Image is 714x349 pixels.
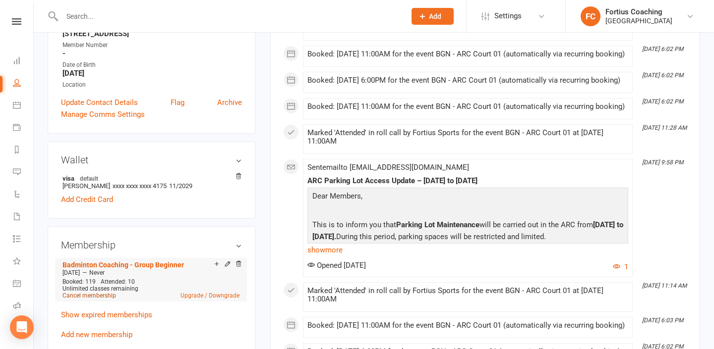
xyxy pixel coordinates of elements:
[61,310,152,319] a: Show expired memberships
[10,315,34,339] div: Open Intercom Messenger
[62,60,242,70] div: Date of Birth
[62,80,242,90] div: Location
[62,292,116,299] a: Cancel membership
[642,317,683,324] i: [DATE] 6:03 PM
[171,97,184,108] a: Flag
[62,69,242,78] strong: [DATE]
[62,269,80,276] span: [DATE]
[642,98,683,105] i: [DATE] 6:02 PM
[307,163,469,172] span: Sent email to [EMAIL_ADDRESS][DOMAIN_NAME]
[77,174,101,182] span: default
[307,76,628,85] div: Booked: [DATE] 6:00PM for the event BGN - ARC Court 01 (automatically via recurring booking)
[605,16,672,25] div: [GEOGRAPHIC_DATA]
[310,190,626,204] p: Dear Members,
[396,220,479,229] span: Parking Lot Maintenance
[307,243,628,257] a: show more
[307,261,366,270] span: Opened [DATE]
[61,154,242,165] h3: Wallet
[113,182,167,190] span: xxxx xxxx xxxx 4175
[61,97,138,108] a: Update Contact Details
[169,182,192,190] span: 11/2029
[61,330,132,339] a: Add new membership
[61,173,242,191] li: [PERSON_NAME]
[13,251,33,273] a: What's New
[307,177,628,185] div: ARC Parking Lot Access Update – [DATE] to [DATE]
[61,108,145,120] a: Manage Comms Settings
[13,117,33,140] a: Payments
[62,261,184,269] a: Badminton Coaching - Group Beginner
[307,129,628,146] div: Marked 'Attended' in roll call by Fortius Sports for the event BGN - ARC Court 01 at [DATE] 11:00AM
[13,273,33,296] a: General attendance kiosk mode
[642,46,683,52] i: [DATE] 6:02 PM
[642,72,683,79] i: [DATE] 6:02 PM
[62,278,96,285] span: Booked: 119
[494,5,522,27] span: Settings
[61,194,113,205] a: Add Credit Card
[59,9,399,23] input: Search...
[13,296,33,318] a: Roll call kiosk mode
[62,174,237,182] strong: visa
[13,50,33,73] a: Dashboard
[412,8,454,25] button: Add
[62,41,242,50] div: Member Number
[310,219,626,245] p: This is to inform you that will be carried out in the ARC from During this period, parking spaces...
[61,240,242,250] h3: Membership
[13,73,33,95] a: People
[13,140,33,162] a: Reports
[89,269,105,276] span: Never
[60,269,242,277] div: —
[605,7,672,16] div: Fortius Coaching
[581,6,600,26] div: FC
[307,287,628,303] div: Marked 'Attended' in roll call by Fortius Sports for the event BGN - ARC Court 01 at [DATE] 11:00AM
[642,282,687,289] i: [DATE] 11:14 AM
[307,321,628,330] div: Booked: [DATE] 11:00AM for the event BGN - ARC Court 01 (automatically via recurring booking)
[642,124,687,131] i: [DATE] 11:28 AM
[642,159,683,166] i: [DATE] 9:58 PM
[62,29,242,38] strong: [STREET_ADDRESS]
[62,285,138,292] span: Unlimited classes remaining
[62,49,242,58] strong: -
[307,102,628,111] div: Booked: [DATE] 11:00AM for the event BGN - ARC Court 01 (automatically via recurring booking)
[217,97,242,108] a: Archive
[13,95,33,117] a: Calendar
[307,50,628,58] div: Booked: [DATE] 11:00AM for the event BGN - ARC Court 01 (automatically via recurring booking)
[429,12,441,20] span: Add
[613,261,628,273] button: 1
[180,292,239,299] a: Upgrade / Downgrade
[101,278,135,285] span: Attended: 10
